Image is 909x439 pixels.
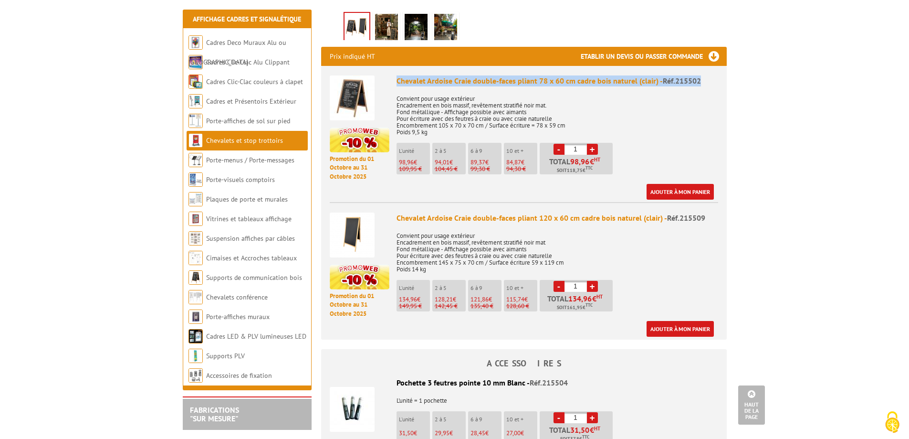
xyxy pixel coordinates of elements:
span: Soit € [557,304,593,311]
a: Porte-affiches muraux [206,312,270,321]
a: Chevalets conférence [206,293,268,301]
span: 27,00 [506,429,521,437]
span: 134,96 [568,295,592,302]
p: 104,45 € [435,166,466,172]
span: 98,96 [570,158,590,165]
p: 6 à 9 [470,285,502,291]
img: Cimaises et Accroches tableaux [188,251,203,265]
p: Prix indiqué HT [330,47,375,66]
span: 134,96 [399,295,417,303]
span: Réf.215509 [667,213,705,223]
sup: HT [594,156,600,163]
p: € [470,159,502,166]
p: € [470,430,502,437]
p: 2 à 5 [435,148,466,154]
a: - [554,412,564,423]
img: 215509_chevalet_ardoise_craie_tableau_noir.jpg [405,14,428,43]
div: Chevalet Ardoise Craie double-faces pliant 78 x 60 cm cadre bois naturel (clair) - [397,75,718,86]
a: + [587,281,598,292]
p: 10 et + [506,416,537,423]
a: Cadres et Présentoirs Extérieur [206,97,296,106]
a: Plaques de porte et murales [206,195,288,203]
a: Porte-menus / Porte-messages [206,156,294,164]
span: 31,50 [570,426,590,434]
a: Accessoires de fixation [206,371,272,380]
span: Réf.215504 [530,378,568,387]
span: 29,95 [435,429,449,437]
img: Porte-menus / Porte-messages [188,153,203,167]
img: Vitrines et tableaux affichage [188,212,203,226]
img: promotion [330,265,389,289]
img: Chevalets conférence [188,290,203,304]
a: Cadres Clic-Clac couleurs à clapet [206,77,303,86]
img: Supports PLV [188,349,203,363]
img: Suspension affiches par câbles [188,231,203,246]
div: Pochette 3 feutres pointe 10 mm Blanc - [330,377,718,388]
p: L'unité = 1 pochette [330,391,718,404]
img: Pochette 3 feutres pointe 10 mm Blanc [330,387,375,432]
p: L'unité [399,285,430,291]
img: Chevalets et stop trottoirs [188,133,203,148]
img: Chevalet Ardoise Craie double-faces pliant 120 x 60 cm cadre bois naturel (clair) [330,213,375,257]
span: Soit € [557,167,593,174]
a: FABRICATIONS"Sur Mesure" [190,405,239,423]
a: Vitrines et tableaux affichage [206,214,292,223]
p: € [506,430,537,437]
img: Cadres Clic-Clac couleurs à clapet [188,75,203,89]
span: 115,74 [506,295,524,303]
h3: Etablir un devis ou passer commande [581,47,727,66]
img: 215509_chevalet_ardoise_craie_tableau_noir-mise_en_scene.jpg [434,14,457,43]
span: 161,95 [567,304,583,311]
img: Chevalet Ardoise Craie double-faces pliant 78 x 60 cm cadre bois naturel (clair) [330,75,375,120]
span: € [592,295,596,302]
a: Supports de communication bois [206,273,302,282]
sup: HT [594,425,600,432]
p: € [399,296,430,303]
a: + [587,412,598,423]
a: Affichage Cadres et Signalétique [193,15,301,23]
a: Cadres LED & PLV lumineuses LED [206,332,306,341]
p: 142,45 € [435,303,466,310]
a: Porte-affiches de sol sur pied [206,117,290,125]
a: Ajouter à mon panier [647,321,714,337]
img: 215502_chevalet_ardoise_craie_tableau_noir-2.jpg [375,14,398,43]
p: € [435,430,466,437]
a: + [587,144,598,155]
a: Supports PLV [206,352,245,360]
img: Porte-affiches de sol sur pied [188,114,203,128]
span: 84,87 [506,158,521,166]
sup: HT [596,293,603,300]
p: 135,40 € [470,303,502,310]
img: Cookies (fenêtre modale) [880,410,904,434]
span: 121,86 [470,295,489,303]
a: Cadres Clic-Clac Alu Clippant [206,58,290,66]
p: Convient pour usage extérieur Encadrement en bois massif, revêtement stratifié noir mat Fond méta... [397,226,718,273]
a: Cimaises et Accroches tableaux [206,254,297,262]
img: Accessoires de fixation [188,368,203,383]
sup: TTC [585,302,593,308]
img: Plaques de porte et murales [188,192,203,206]
p: 99,30 € [470,166,502,172]
p: 6 à 9 [470,416,502,423]
a: - [554,281,564,292]
p: € [399,430,430,437]
img: Supports de communication bois [188,270,203,285]
p: € [506,296,537,303]
span: Réf.215502 [663,76,701,86]
button: Cookies (fenêtre modale) [876,407,909,439]
img: promotion [330,128,389,152]
p: Total [542,295,613,311]
sup: TTC [585,165,593,171]
p: 10 et + [506,148,537,154]
a: Ajouter à mon panier [647,184,714,200]
img: Cadres Deco Muraux Alu ou Bois [188,35,203,50]
p: 2 à 5 [435,416,466,423]
span: € [570,426,600,434]
img: Cadres LED & PLV lumineuses LED [188,329,203,343]
img: Porte-affiches muraux [188,310,203,324]
p: L'unité [399,148,430,154]
div: Chevalet Ardoise Craie double-faces pliant 120 x 60 cm cadre bois naturel (clair) - [397,213,718,224]
p: Promotion du 01 Octobre au 31 Octobre 2025 [330,292,389,319]
p: 149,95 € [399,303,430,310]
p: € [399,159,430,166]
